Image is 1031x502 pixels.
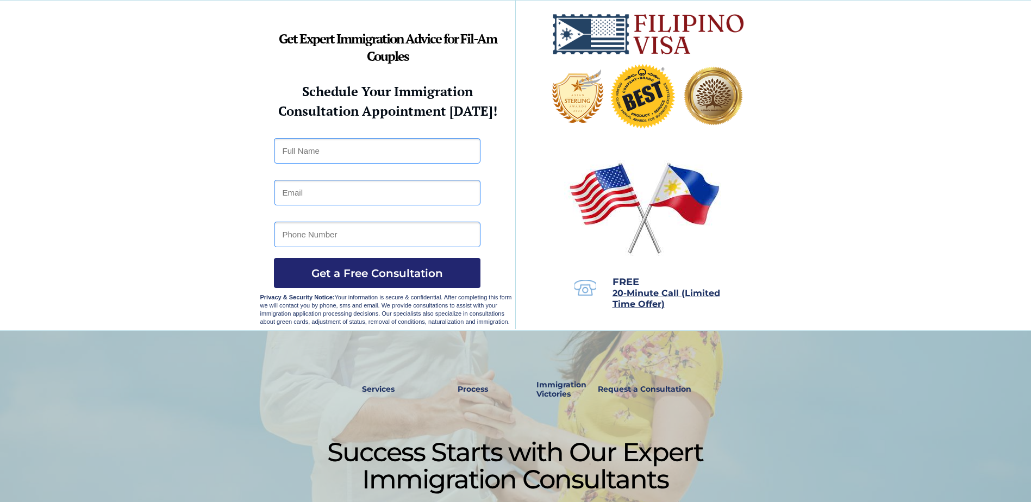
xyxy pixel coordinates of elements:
button: Get a Free Consultation [274,258,480,288]
strong: Immigration Victories [536,380,586,399]
input: Full Name [274,138,480,164]
span: Success Starts with Our Expert Immigration Consultants [327,436,703,495]
strong: Schedule Your Immigration [302,83,473,100]
a: Process [452,377,493,402]
span: Get a Free Consultation [274,267,480,280]
a: Services [355,377,402,402]
strong: Services [362,384,395,394]
span: Your information is secure & confidential. After completing this form we will contact you by phon... [260,294,512,325]
span: 20-Minute Call (Limited Time Offer) [613,288,720,309]
strong: Consultation Appointment [DATE]! [278,102,497,120]
strong: Process [458,384,488,394]
input: Email [274,180,480,205]
a: 20-Minute Call (Limited Time Offer) [613,289,720,309]
strong: Get Expert Immigration Advice for Fil-Am Couples [279,30,497,65]
strong: Privacy & Security Notice: [260,294,335,300]
strong: Request a Consultation [598,384,691,394]
a: Request a Consultation [593,377,696,402]
span: FREE [613,276,639,288]
a: Immigration Victories [532,377,568,402]
input: Phone Number [274,222,480,247]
